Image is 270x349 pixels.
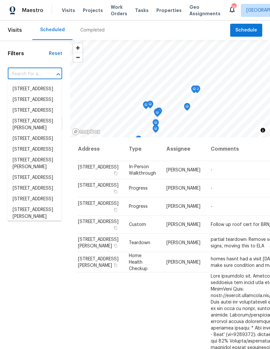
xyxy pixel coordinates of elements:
h1: Filters [8,50,49,57]
span: Work Orders [111,4,127,17]
span: - [211,204,212,209]
span: Progress [129,186,148,191]
span: [STREET_ADDRESS][PERSON_NAME] [78,256,118,268]
span: Tasks [135,8,149,13]
div: Map marker [154,108,160,118]
button: Copy Address [113,262,118,268]
span: [STREET_ADDRESS][PERSON_NAME] [78,237,118,248]
button: Copy Address [113,207,118,213]
span: Teardown [129,241,150,245]
span: Projects [83,7,103,14]
li: [STREET_ADDRESS] [7,105,62,116]
div: Scheduled [40,27,65,33]
span: [PERSON_NAME] [166,222,200,227]
th: Type [124,137,161,161]
div: Map marker [156,107,162,118]
span: Visits [8,23,22,37]
div: Map marker [135,136,142,146]
span: Custom [129,222,146,227]
button: Zoom in [73,43,83,53]
span: Progress [129,204,148,209]
div: Reset [49,50,62,57]
li: [STREET_ADDRESS] [7,94,62,105]
div: Completed [80,27,105,33]
span: Toggle attribution [261,127,265,134]
li: [STREET_ADDRESS][PERSON_NAME] [7,116,62,133]
span: Visits [62,7,75,14]
button: Copy Address [113,189,118,194]
li: [STREET_ADDRESS] [7,194,62,205]
span: - [211,186,212,191]
li: [STREET_ADDRESS] [7,144,62,155]
button: Copy Address [113,243,118,249]
span: [PERSON_NAME] [166,241,200,245]
span: [PERSON_NAME] [166,204,200,209]
div: Map marker [152,125,159,135]
span: Properties [156,7,182,14]
li: [STREET_ADDRESS] [7,133,62,144]
a: Mapbox homepage [72,128,100,135]
span: [STREET_ADDRESS] [78,183,118,188]
li: [STREET_ADDRESS] [7,172,62,183]
span: Maestro [22,7,43,14]
div: Map marker [143,101,149,111]
li: [STREET_ADDRESS] [7,183,62,194]
span: [STREET_ADDRESS] [78,165,118,169]
span: [PERSON_NAME] [166,186,200,191]
span: [PERSON_NAME] [166,168,200,172]
button: Toggle attribution [259,126,267,134]
div: Map marker [184,103,190,113]
div: Map marker [154,109,161,119]
span: Schedule [235,26,257,34]
span: In-Person Walkthrough [129,165,156,176]
button: Schedule [230,24,262,37]
button: Copy Address [113,170,118,176]
span: Home Health Checkup [129,253,148,271]
button: Close [54,70,63,79]
span: [PERSON_NAME] [166,260,200,264]
li: [STREET_ADDRESS] [7,84,62,94]
span: [STREET_ADDRESS] [78,219,118,224]
span: - [211,168,212,172]
li: [STREET_ADDRESS][PERSON_NAME] [7,205,62,222]
li: [STREET_ADDRESS][PERSON_NAME] [7,155,62,172]
button: Zoom out [73,53,83,62]
span: [STREET_ADDRESS] [78,201,118,206]
th: Address [78,137,124,161]
input: Search for an address... [8,69,44,79]
div: Map marker [191,85,197,95]
span: Geo Assignments [189,4,220,17]
div: Map marker [152,119,159,129]
div: Map marker [147,101,153,111]
button: Copy Address [113,225,118,231]
th: Assignee [161,137,206,161]
div: 16 [231,4,236,10]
